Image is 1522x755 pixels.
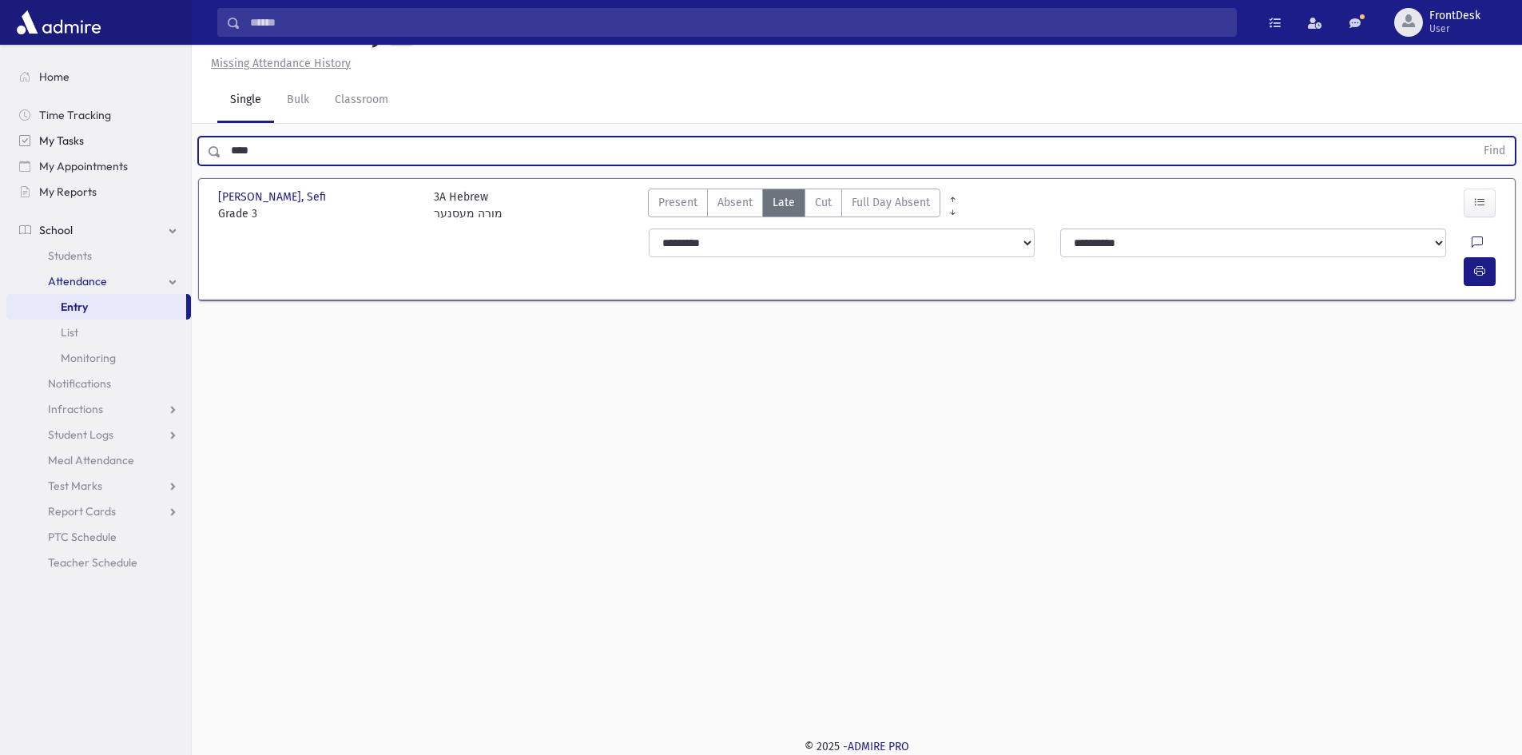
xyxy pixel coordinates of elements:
[6,179,191,205] a: My Reports
[1429,10,1480,22] span: FrontDesk
[322,78,401,123] a: Classroom
[39,223,73,237] span: School
[13,6,105,38] img: AdmirePro
[852,194,930,211] span: Full Day Absent
[434,189,503,222] div: 3A Hebrew מורה מעסנער
[48,274,107,288] span: Attendance
[48,248,92,263] span: Students
[6,217,191,243] a: School
[6,473,191,499] a: Test Marks
[648,189,940,222] div: AttTypes
[6,550,191,575] a: Teacher Schedule
[61,351,116,365] span: Monitoring
[6,345,191,371] a: Monitoring
[274,78,322,123] a: Bulk
[217,738,1496,755] div: © 2025 -
[658,194,697,211] span: Present
[218,189,329,205] span: [PERSON_NAME], Sefi
[6,153,191,179] a: My Appointments
[773,194,795,211] span: Late
[6,396,191,422] a: Infractions
[1429,22,1480,35] span: User
[218,205,418,222] span: Grade 3
[48,504,116,519] span: Report Cards
[61,325,78,340] span: List
[6,422,191,447] a: Student Logs
[48,427,113,442] span: Student Logs
[48,530,117,544] span: PTC Schedule
[6,128,191,153] a: My Tasks
[6,499,191,524] a: Report Cards
[39,108,111,122] span: Time Tracking
[6,243,191,268] a: Students
[217,78,274,123] a: Single
[39,70,70,84] span: Home
[39,159,128,173] span: My Appointments
[48,453,134,467] span: Meal Attendance
[48,376,111,391] span: Notifications
[6,371,191,396] a: Notifications
[6,102,191,128] a: Time Tracking
[61,300,88,314] span: Entry
[205,57,351,70] a: Missing Attendance History
[815,194,832,211] span: Cut
[211,57,351,70] u: Missing Attendance History
[39,185,97,199] span: My Reports
[6,320,191,345] a: List
[717,194,753,211] span: Absent
[240,8,1236,37] input: Search
[6,268,191,294] a: Attendance
[39,133,84,148] span: My Tasks
[48,479,102,493] span: Test Marks
[6,64,191,89] a: Home
[48,555,137,570] span: Teacher Schedule
[6,524,191,550] a: PTC Schedule
[1474,137,1515,165] button: Find
[48,402,103,416] span: Infractions
[6,447,191,473] a: Meal Attendance
[6,294,186,320] a: Entry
